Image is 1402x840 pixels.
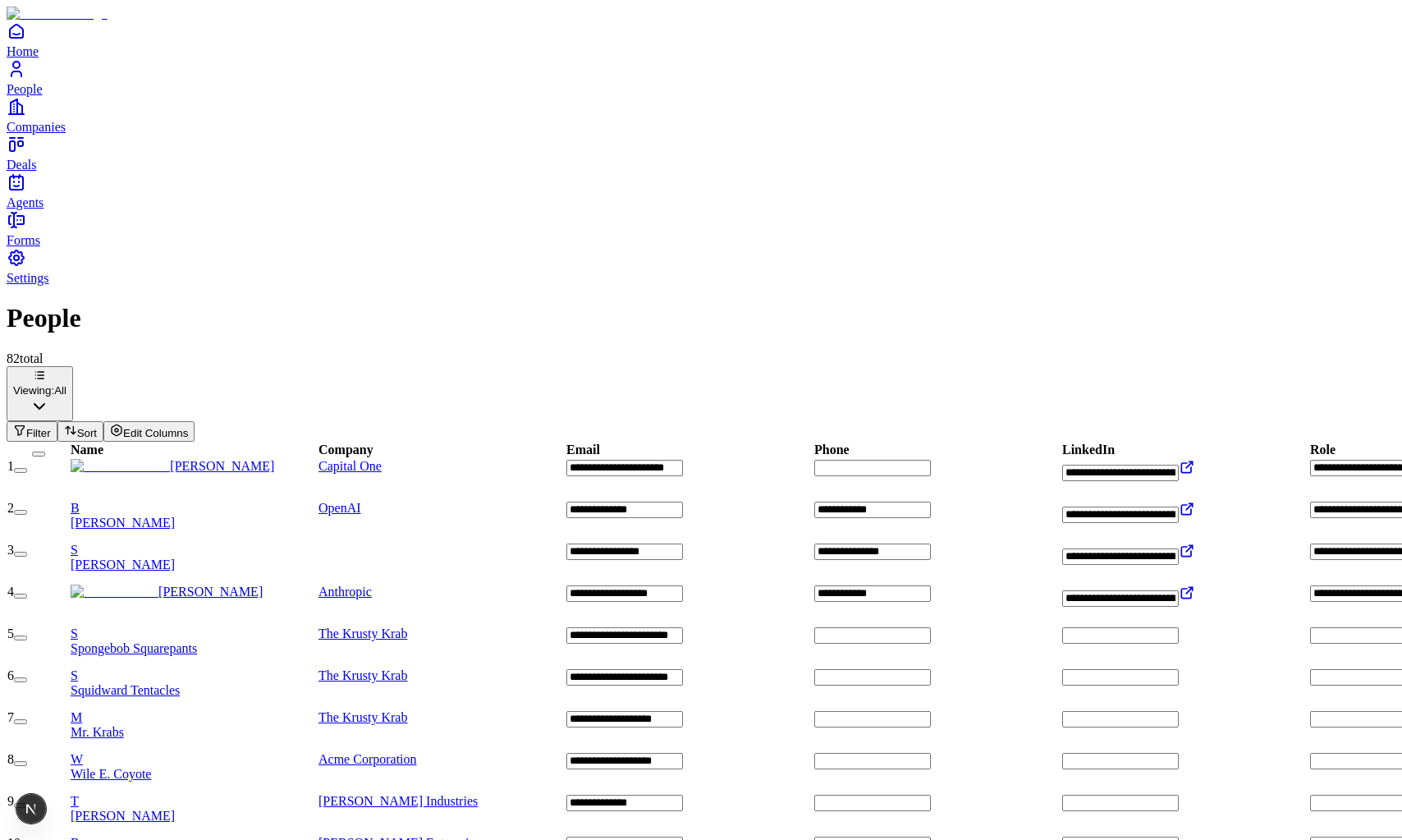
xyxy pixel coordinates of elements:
[7,21,1395,58] a: Home
[7,233,40,247] span: Forms
[7,752,14,766] span: 8
[7,59,1395,96] a: People
[13,384,66,397] div: Viewing:
[318,443,373,457] div: Company
[7,7,108,21] img: Item Brain Logo
[71,752,317,782] a: WWile E. Coyote
[318,585,372,599] a: Anthropic
[71,794,317,809] div: T
[318,501,361,515] a: OpenAI
[71,710,317,725] div: M
[7,627,14,640] span: 5
[71,501,317,530] a: B[PERSON_NAME]
[26,427,51,439] span: Filter
[7,97,1395,134] a: Companies
[566,443,600,457] div: Email
[318,627,407,640] a: The Krusty Krab
[71,809,175,823] span: [PERSON_NAME]
[71,501,317,516] div: B
[71,459,170,474] img: Niharika Mishra
[71,794,317,824] a: T[PERSON_NAME]
[7,158,36,172] span: Deals
[7,135,1395,172] a: Deals
[71,683,180,697] span: Squidward Tentacles
[7,459,14,473] span: 1
[103,421,195,442] button: Edit Columns
[71,585,158,599] img: Dario Amodei
[318,752,417,766] a: Acme Corporation
[123,427,188,439] span: Edit Columns
[7,195,44,209] span: Agents
[71,710,317,740] a: MMr. Krabs
[71,641,197,655] span: Spongebob Squarepants
[71,725,124,739] span: Mr. Krabs
[7,351,1395,366] div: 82 total
[7,710,14,724] span: 7
[71,668,317,698] a: SSquidward Tentacles
[71,752,317,767] div: W
[1310,443,1336,457] div: Role
[71,558,175,571] span: [PERSON_NAME]
[7,172,1395,209] a: Agents
[77,427,97,439] span: Sort
[71,543,317,572] a: S[PERSON_NAME]
[7,303,1395,333] h1: People
[7,210,1395,247] a: Forms
[71,627,317,641] div: S
[7,248,1395,285] a: Settings
[7,543,14,557] span: 3
[7,668,14,682] span: 6
[814,443,850,457] div: Phone
[7,44,39,58] span: Home
[71,767,151,781] span: Wile E. Coyote
[158,585,263,599] span: [PERSON_NAME]
[7,271,49,285] span: Settings
[1062,443,1115,457] div: LinkedIn
[71,585,317,599] a: Dario Amodei[PERSON_NAME]
[7,82,43,96] span: People
[7,585,14,599] span: 4
[57,421,103,442] button: Sort
[318,794,478,808] a: [PERSON_NAME] Industries
[318,710,407,724] a: The Krusty Krab
[7,794,14,808] span: 9
[318,668,407,682] a: The Krusty Krab
[318,459,382,473] a: Capital One
[71,516,175,530] span: [PERSON_NAME]
[71,443,103,457] div: Name
[7,120,66,134] span: Companies
[71,627,317,656] a: SSpongebob Squarepants
[71,543,317,558] div: S
[170,459,274,473] span: [PERSON_NAME]
[7,421,57,442] button: Filter
[71,668,317,683] div: S
[71,459,317,474] a: Niharika Mishra[PERSON_NAME]
[7,501,14,515] span: 2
